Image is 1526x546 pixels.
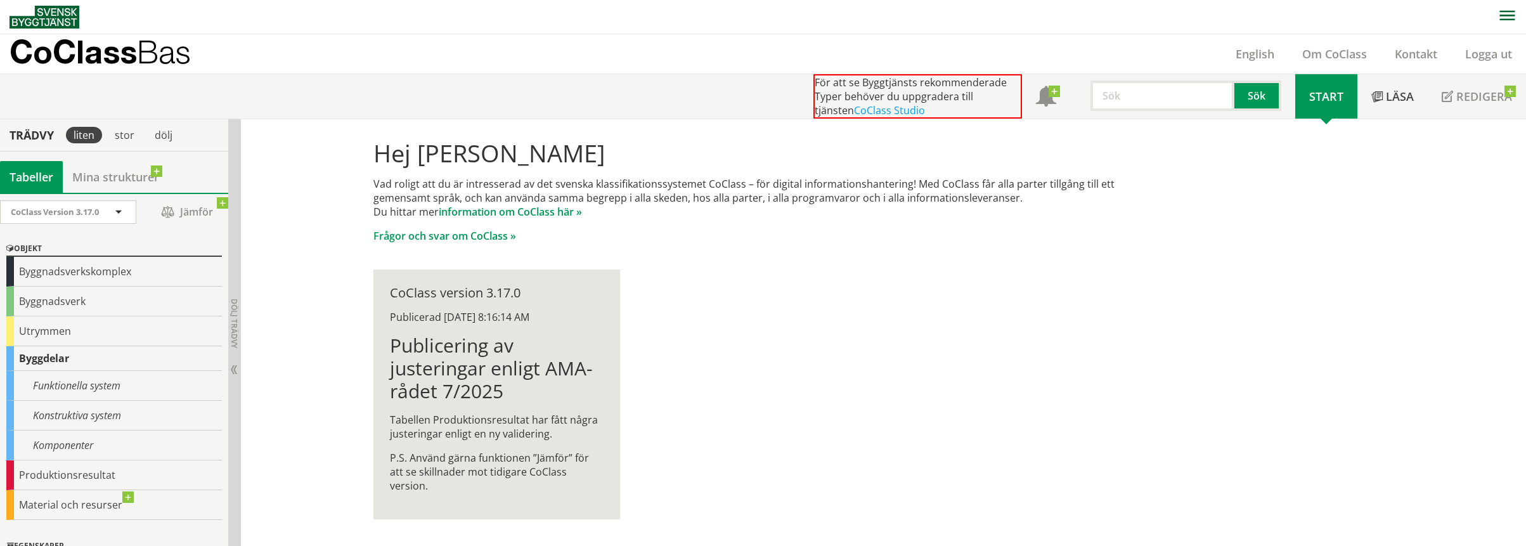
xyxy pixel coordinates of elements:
[1357,74,1428,119] a: Läsa
[147,127,180,143] div: dölj
[11,206,99,218] span: CoClass Version 3.17.0
[390,286,604,300] div: CoClass version 3.17.0
[6,371,222,401] div: Funktionella system
[6,257,222,287] div: Byggnadsverkskomplex
[6,431,222,460] div: Komponenter
[229,299,240,348] span: Dölj trädvy
[439,205,582,219] a: information om CoClass här »
[10,34,218,74] a: CoClassBas
[1288,46,1381,62] a: Om CoClass
[149,201,225,223] span: Jämför
[1456,89,1512,104] span: Redigera
[1451,46,1526,62] a: Logga ut
[6,316,222,346] div: Utrymmen
[6,287,222,316] div: Byggnadsverk
[390,334,604,403] h1: Publicering av justeringar enligt AMA-rådet 7/2025
[1090,81,1234,111] input: Sök
[6,401,222,431] div: Konstruktiva system
[390,451,604,493] p: P.S. Använd gärna funktionen ”Jämför” för att se skillnader mot tidigare CoClass version.
[1381,46,1451,62] a: Kontakt
[1428,74,1526,119] a: Redigera
[6,242,222,257] div: Objekt
[373,229,516,243] a: Frågor och svar om CoClass »
[3,128,61,142] div: Trädvy
[373,139,1153,167] h1: Hej [PERSON_NAME]
[1386,89,1414,104] span: Läsa
[1036,88,1056,108] span: Notifikationer
[1295,74,1357,119] a: Start
[1234,81,1281,111] button: Sök
[10,6,79,29] img: Svensk Byggtjänst
[813,74,1022,119] div: För att se Byggtjänsts rekommenderade Typer behöver du uppgradera till tjänsten
[1309,89,1343,104] span: Start
[63,161,169,193] a: Mina strukturer
[6,346,222,371] div: Byggdelar
[854,103,925,117] a: CoClass Studio
[10,44,191,59] p: CoClass
[137,33,191,70] span: Bas
[390,413,604,441] p: Tabellen Produktionsresultat har fått några justeringar enligt en ny validering.
[373,177,1153,219] p: Vad roligt att du är intresserad av det svenska klassifikationssystemet CoClass – för digital inf...
[107,127,142,143] div: stor
[66,127,102,143] div: liten
[1222,46,1288,62] a: English
[6,460,222,490] div: Produktionsresultat
[390,310,604,324] div: Publicerad [DATE] 8:16:14 AM
[6,490,222,520] div: Material och resurser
